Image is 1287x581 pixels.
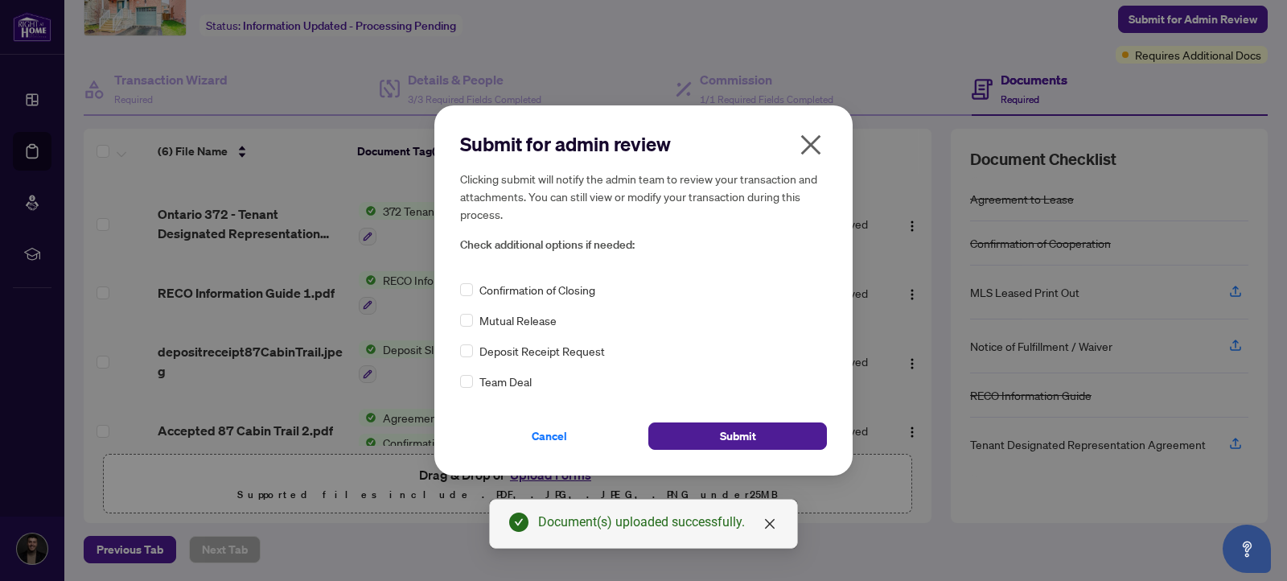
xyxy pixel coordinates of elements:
button: Cancel [460,422,639,450]
button: Submit [648,422,827,450]
span: Deposit Receipt Request [479,342,605,360]
div: Document(s) uploaded successfully. [538,513,778,532]
span: Submit [720,423,756,449]
a: Close [761,515,779,533]
span: close [798,132,824,158]
button: Open asap [1223,525,1271,573]
span: Check additional options if needed: [460,236,827,254]
span: check-circle [509,513,528,532]
span: Team Deal [479,373,532,390]
span: close [763,517,776,530]
span: Mutual Release [479,311,557,329]
h5: Clicking submit will notify the admin team to review your transaction and attachments. You can st... [460,170,827,223]
span: Confirmation of Closing [479,281,595,299]
span: Cancel [532,423,567,449]
h2: Submit for admin review [460,131,827,157]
